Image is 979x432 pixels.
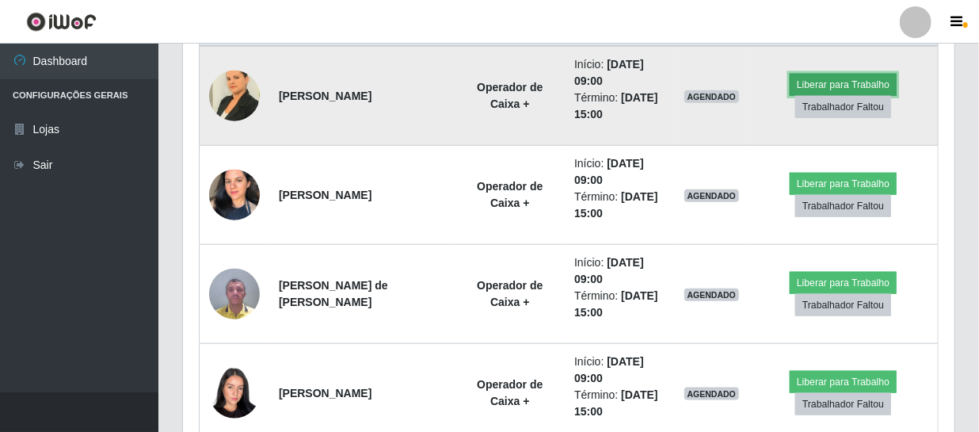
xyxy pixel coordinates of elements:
[209,62,260,129] img: 1730387044768.jpeg
[209,260,260,327] img: 1734563088725.jpeg
[574,354,665,387] li: Início:
[795,195,891,217] button: Trabalhador Faltou
[279,189,371,201] strong: [PERSON_NAME]
[795,294,891,316] button: Trabalhador Faltou
[684,189,740,202] span: AGENDADO
[790,74,897,96] button: Liberar para Trabalho
[574,56,665,90] li: Início:
[477,378,543,407] strong: Operador de Caixa +
[26,12,97,32] img: CoreUI Logo
[574,254,665,288] li: Início:
[684,289,740,301] span: AGENDADO
[574,90,665,123] li: Término:
[477,180,543,209] strong: Operador de Caixa +
[574,189,665,222] li: Término:
[790,173,897,195] button: Liberar para Trabalho
[795,96,891,118] button: Trabalhador Faltou
[574,256,644,285] time: [DATE] 09:00
[684,90,740,103] span: AGENDADO
[795,393,891,415] button: Trabalhador Faltou
[574,387,665,420] li: Término:
[209,359,260,426] img: 1742821010159.jpeg
[209,159,260,231] img: 1733585220712.jpeg
[574,155,665,189] li: Início:
[574,58,644,87] time: [DATE] 09:00
[790,371,897,393] button: Liberar para Trabalho
[574,288,665,321] li: Término:
[477,279,543,308] strong: Operador de Caixa +
[574,355,644,384] time: [DATE] 09:00
[279,387,371,400] strong: [PERSON_NAME]
[574,157,644,186] time: [DATE] 09:00
[279,279,388,308] strong: [PERSON_NAME] de [PERSON_NAME]
[279,90,371,102] strong: [PERSON_NAME]
[790,272,897,294] button: Liberar para Trabalho
[684,388,740,400] span: AGENDADO
[477,81,543,110] strong: Operador de Caixa +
